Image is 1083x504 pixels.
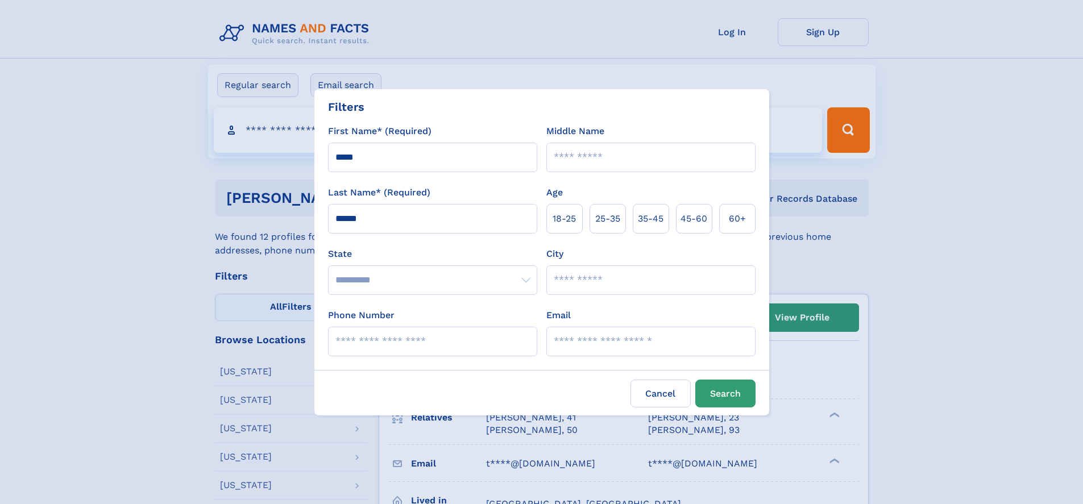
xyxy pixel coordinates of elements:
label: Cancel [630,380,691,407]
label: State [328,247,537,261]
div: Filters [328,98,364,115]
label: Middle Name [546,124,604,138]
span: 25‑35 [595,212,620,226]
span: 35‑45 [638,212,663,226]
label: Email [546,309,571,322]
label: Phone Number [328,309,395,322]
label: Last Name* (Required) [328,186,430,199]
span: 18‑25 [553,212,576,226]
label: First Name* (Required) [328,124,431,138]
button: Search [695,380,756,407]
span: 45‑60 [680,212,707,226]
span: 60+ [729,212,746,226]
label: Age [546,186,563,199]
label: City [546,247,563,261]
